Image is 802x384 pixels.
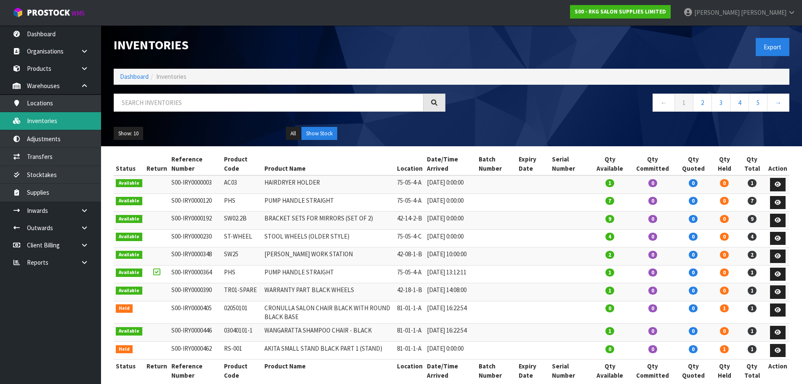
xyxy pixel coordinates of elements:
td: PUMP HANDLE STRAIGHT [262,265,395,283]
td: [DATE] 16:22:54 [425,301,477,324]
span: Available [116,287,142,295]
span: 0 [689,233,698,241]
span: 1 [720,304,729,312]
td: SW25 [222,247,262,266]
td: 75-05-4-A [395,265,425,283]
td: BRACKET SETS FOR MIRRORS (SET OF 2) [262,212,395,230]
a: 4 [730,94,749,112]
td: AC03 [222,175,262,193]
span: 0 [648,179,657,187]
td: 02050101 [222,301,262,324]
span: 0 [648,327,657,335]
th: Qty Available [590,153,630,175]
td: [DATE] 0:00:00 [425,193,477,212]
span: 0 [720,215,729,223]
span: 0 [648,304,657,312]
span: 0 [689,345,698,353]
span: Held [116,345,133,354]
th: Product Name [262,360,395,382]
td: S00-IRY0000390 [169,283,222,301]
span: 0 [689,197,698,205]
span: 0 [689,269,698,277]
span: 0 [720,251,729,259]
td: 81-01-1-A [395,341,425,360]
a: ← [653,94,675,112]
span: 1 [748,269,757,277]
th: Expiry Date [517,153,550,175]
th: Product Name [262,153,395,175]
span: [PERSON_NAME] [694,8,740,16]
span: 0 [689,215,698,223]
td: 75-05-4-A [395,193,425,212]
span: 1 [605,269,614,277]
td: [PERSON_NAME] WORK STATION [262,247,395,266]
span: 0 [720,197,729,205]
td: S00-IRY0000462 [169,341,222,360]
th: Batch Number [477,360,517,382]
th: Location [395,360,425,382]
span: 0 [689,287,698,295]
td: S00-IRY0000405 [169,301,222,324]
td: [DATE] 10:00:00 [425,247,477,266]
nav: Page navigation [458,94,790,114]
span: Inventories [156,73,187,81]
th: Status [114,360,144,382]
td: TR01-SPARE [222,283,262,301]
td: 42-08-1-B [395,247,425,266]
span: Available [116,197,142,205]
td: [DATE] 16:22:54 [425,324,477,342]
span: Held [116,304,133,313]
span: 0 [689,179,698,187]
th: Action [766,153,789,175]
td: WANGARATTA SHAMPOO CHAIR - BLACK [262,324,395,342]
th: Date/Time Arrived [425,153,477,175]
span: 1 [748,304,757,312]
td: 03040101-1 [222,324,262,342]
td: AKITA SMALL STAND BLACK PART 1 (STAND) [262,341,395,360]
th: Return [144,153,169,175]
th: Serial Number [550,360,590,382]
span: Available [116,179,142,188]
span: 0 [689,251,698,259]
td: [DATE] 0:00:00 [425,175,477,193]
span: 2 [748,251,757,259]
span: 0 [648,233,657,241]
span: 0 [648,287,657,295]
td: 75-05-4-A [395,175,425,193]
a: 5 [749,94,767,112]
th: Batch Number [477,153,517,175]
td: PUMP HANDLE STRAIGHT [262,193,395,212]
th: Qty Committed [630,153,676,175]
span: 9 [605,215,614,223]
th: Qty Total [738,153,766,175]
span: 1 [720,345,729,353]
td: CRONULLA SALON CHAIR BLACK WITH ROUND BLACK BASE [262,301,395,324]
span: 0 [720,327,729,335]
th: Expiry Date [517,360,550,382]
th: Reference Number [169,153,222,175]
span: Available [116,327,142,336]
a: 1 [674,94,693,112]
span: 1 [748,327,757,335]
th: Product Code [222,360,262,382]
td: 81-01-1-A [395,301,425,324]
span: 0 [648,215,657,223]
span: 0 [689,327,698,335]
td: ST-WHEEL [222,229,262,247]
td: SW02.2B [222,212,262,230]
strong: S00 - RKG SALON SUPPLIES LIMITED [575,8,666,15]
td: 75-05-4-C [395,229,425,247]
th: Return [144,360,169,382]
span: Available [116,233,142,241]
span: 0 [605,304,614,312]
a: Dashboard [120,73,149,81]
img: cube-alt.png [13,7,23,18]
th: Qty Held [711,153,738,175]
span: 0 [648,269,657,277]
span: 1 [605,287,614,295]
span: Available [116,269,142,277]
small: WMS [72,9,85,17]
span: 1 [748,179,757,187]
span: 0 [720,269,729,277]
span: 4 [748,233,757,241]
